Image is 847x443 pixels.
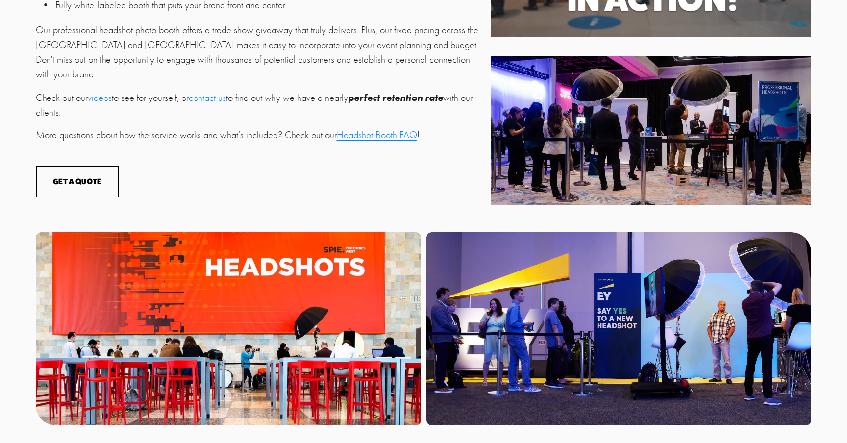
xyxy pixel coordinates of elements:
p: Check out our to see for yourself, or to find out why we have a nearly with our clients. [36,90,486,120]
p: More questions about how the service works and what’s included? Check out our ! [36,128,486,143]
a: contact us [189,92,226,103]
em: perfect retention rate [348,92,443,103]
button: Get a Quote [36,166,120,198]
a: videos [88,92,112,103]
p: Our professional headshot photo booth offers a trade show giveaway that truly delivers. Plus, our... [36,23,486,82]
a: Headshot Booth FAQ [337,129,417,141]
